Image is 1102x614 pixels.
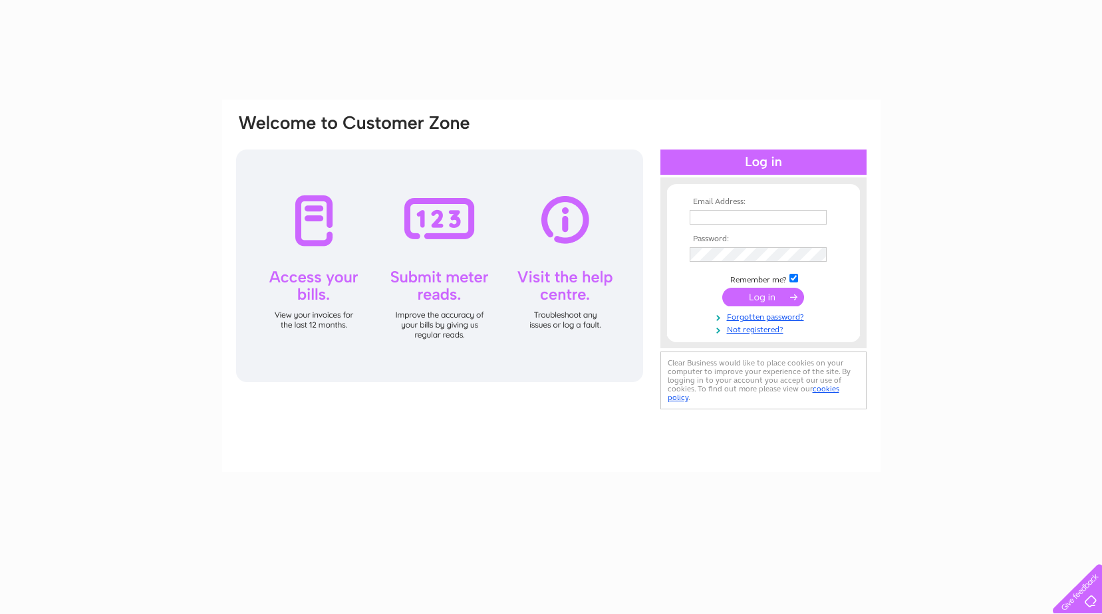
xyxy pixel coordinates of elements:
[722,288,804,306] input: Submit
[660,352,867,409] div: Clear Business would like to place cookies on your computer to improve your experience of the sit...
[668,384,839,402] a: cookies policy
[686,235,841,244] th: Password:
[690,322,841,335] a: Not registered?
[686,197,841,207] th: Email Address:
[686,272,841,285] td: Remember me?
[690,310,841,322] a: Forgotten password?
